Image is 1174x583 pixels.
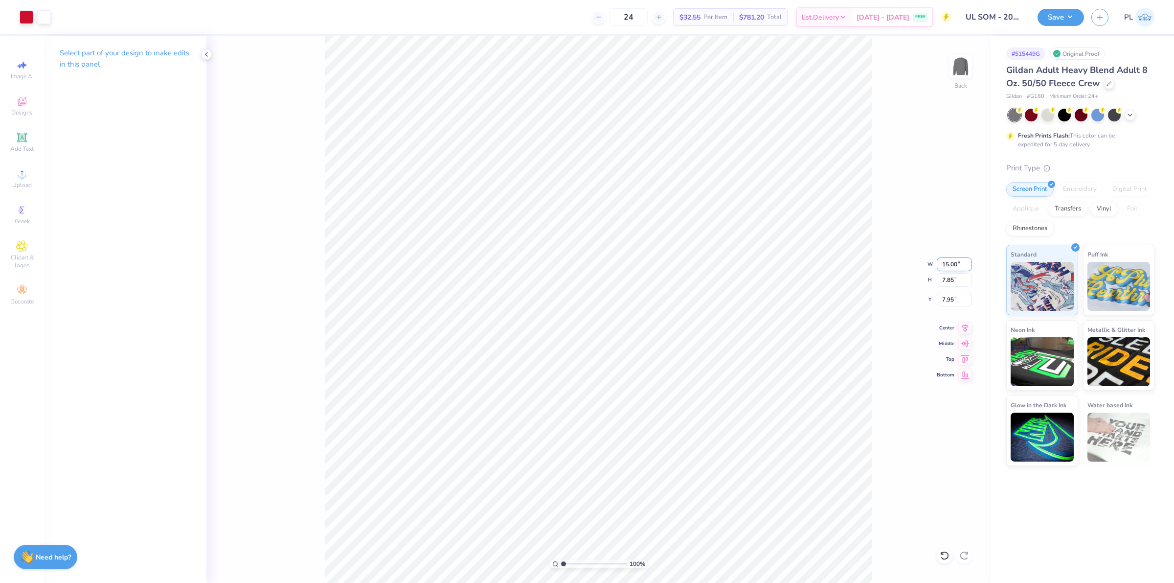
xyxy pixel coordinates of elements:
[1006,221,1054,236] div: Rhinestones
[1090,202,1118,216] div: Vinyl
[1011,400,1066,410] span: Glow in the Dark Ink
[1087,249,1108,259] span: Puff Ink
[958,7,1030,27] input: Untitled Design
[11,72,34,80] span: Image AI
[767,12,782,23] span: Total
[630,560,645,568] span: 100 %
[60,47,191,70] p: Select part of your design to make edits in this panel
[12,181,32,189] span: Upload
[951,57,971,76] img: Back
[1038,9,1084,26] button: Save
[1124,12,1133,23] span: PL
[739,12,764,23] span: $781.20
[10,145,34,153] span: Add Text
[1057,182,1103,197] div: Embroidery
[11,109,33,117] span: Designs
[937,340,954,347] span: Middle
[1018,132,1070,140] strong: Fresh Prints Flash:
[1048,202,1087,216] div: Transfers
[802,12,839,23] span: Est. Delivery
[1106,182,1153,197] div: Digital Print
[857,12,909,23] span: [DATE] - [DATE]
[5,254,39,269] span: Clipart & logos
[1027,93,1044,101] span: # G180
[1087,413,1151,462] img: Water based Ink
[1011,249,1037,259] span: Standard
[1011,262,1074,311] img: Standard
[937,356,954,363] span: Top
[15,217,30,225] span: Greek
[1087,400,1132,410] span: Water based Ink
[1018,131,1138,149] div: This color can be expedited for 5 day delivery.
[610,8,648,26] input: – –
[1050,47,1105,60] div: Original Proof
[1121,202,1144,216] div: Foil
[1006,47,1045,60] div: # 515449G
[1006,93,1022,101] span: Gildan
[915,14,926,21] span: FREE
[703,12,727,23] span: Per Item
[1011,413,1074,462] img: Glow in the Dark Ink
[1087,337,1151,386] img: Metallic & Glitter Ink
[1087,325,1145,335] span: Metallic & Glitter Ink
[1087,262,1151,311] img: Puff Ink
[1006,163,1154,174] div: Print Type
[937,325,954,331] span: Center
[10,298,34,305] span: Decorate
[1011,325,1035,335] span: Neon Ink
[1124,8,1154,27] a: PL
[954,81,967,90] div: Back
[1006,182,1054,197] div: Screen Print
[1006,202,1045,216] div: Applique
[937,372,954,378] span: Bottom
[1135,8,1154,27] img: Pamela Lois Reyes
[1049,93,1098,101] span: Minimum Order: 24 +
[36,553,71,562] strong: Need help?
[1006,64,1148,89] span: Gildan Adult Heavy Blend Adult 8 Oz. 50/50 Fleece Crew
[1011,337,1074,386] img: Neon Ink
[679,12,700,23] span: $32.55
